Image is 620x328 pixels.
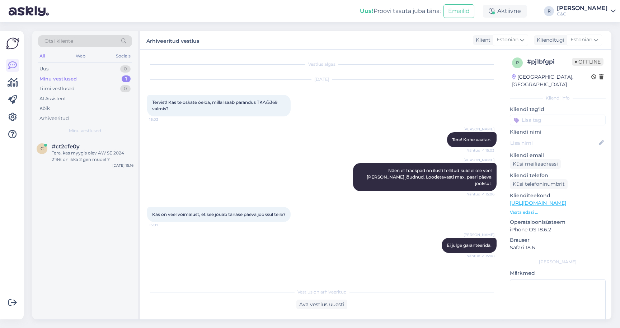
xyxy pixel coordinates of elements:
[39,95,66,102] div: AI Assistent
[510,259,606,265] div: [PERSON_NAME]
[510,95,606,101] div: Kliendi info
[297,289,347,295] span: Vestlus on arhiveeritud
[510,106,606,113] p: Kliendi tag'id
[510,192,606,199] p: Klienditeekond
[452,137,492,142] span: Tere! Kohe vaatan.
[41,146,44,151] span: c
[39,85,75,92] div: Tiimi vestlused
[510,152,606,159] p: Kliendi email
[147,61,497,68] div: Vestlus algas
[443,4,474,18] button: Emailid
[510,200,566,206] a: [URL][DOMAIN_NAME]
[464,232,494,237] span: [PERSON_NAME]
[510,159,561,169] div: Küsi meiliaadressi
[510,218,606,226] p: Operatsioonisüsteem
[296,300,347,309] div: Ava vestlus uuesti
[52,150,133,163] div: Tere, kas myygis olev AW SE 2024 219€ on ikka 2 gen mudel ?
[360,7,441,15] div: Proovi tasuta juba täna:
[572,58,603,66] span: Offline
[557,11,608,17] div: C&C
[147,76,497,83] div: [DATE]
[510,139,597,147] input: Lisa nimi
[122,75,131,83] div: 1
[39,105,50,112] div: Kõik
[510,236,606,244] p: Brauser
[360,8,374,14] b: Uus!
[510,226,606,234] p: iPhone OS 18.6.2
[466,191,494,197] span: Nähtud ✓ 15:06
[510,128,606,136] p: Kliendi nimi
[149,117,176,122] span: 15:03
[112,163,133,168] div: [DATE] 15:16
[447,242,492,248] span: Ei julge garanteerida.
[464,157,494,163] span: [PERSON_NAME]
[39,65,48,73] div: Uus
[510,115,606,125] input: Lisa tag
[74,51,87,61] div: Web
[557,5,608,11] div: [PERSON_NAME]
[69,128,101,134] span: Minu vestlused
[464,126,494,132] span: [PERSON_NAME]
[6,37,19,50] img: Askly Logo
[510,244,606,251] p: Safari 18.6
[146,35,199,45] label: Arhiveeritud vestlus
[534,36,564,44] div: Klienditugi
[510,269,606,277] p: Märkmed
[52,143,80,150] span: #ct2cfe0y
[114,51,132,61] div: Socials
[570,36,592,44] span: Estonian
[512,73,591,88] div: [GEOGRAPHIC_DATA], [GEOGRAPHIC_DATA]
[510,179,568,189] div: Küsi telefoninumbrit
[557,5,616,17] a: [PERSON_NAME]C&C
[39,75,77,83] div: Minu vestlused
[497,36,518,44] span: Estonian
[527,57,572,66] div: # pj1bfgpi
[510,172,606,179] p: Kliendi telefon
[152,212,286,217] span: Kas on veel võimalust, et see jõuab tänase päeva jooksul teile?
[39,115,69,122] div: Arhiveeritud
[466,148,494,153] span: Nähtud ✓ 15:03
[149,222,176,228] span: 15:07
[367,168,493,186] span: Näen et trackpad on ilusti tellitud kuid ei ole veel [PERSON_NAME] jõudnud. Loodetavasti max. paa...
[544,6,554,16] div: R
[120,85,131,92] div: 0
[483,5,527,18] div: Aktiivne
[38,51,46,61] div: All
[466,253,494,259] span: Nähtud ✓ 15:08
[510,209,606,216] p: Vaata edasi ...
[152,100,278,111] span: Tervist! Kas te oskate öelda, millal saab parandus TKA/5369 valmis?
[120,65,131,73] div: 0
[516,60,519,65] span: p
[44,37,73,45] span: Otsi kliente
[473,36,490,44] div: Klient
